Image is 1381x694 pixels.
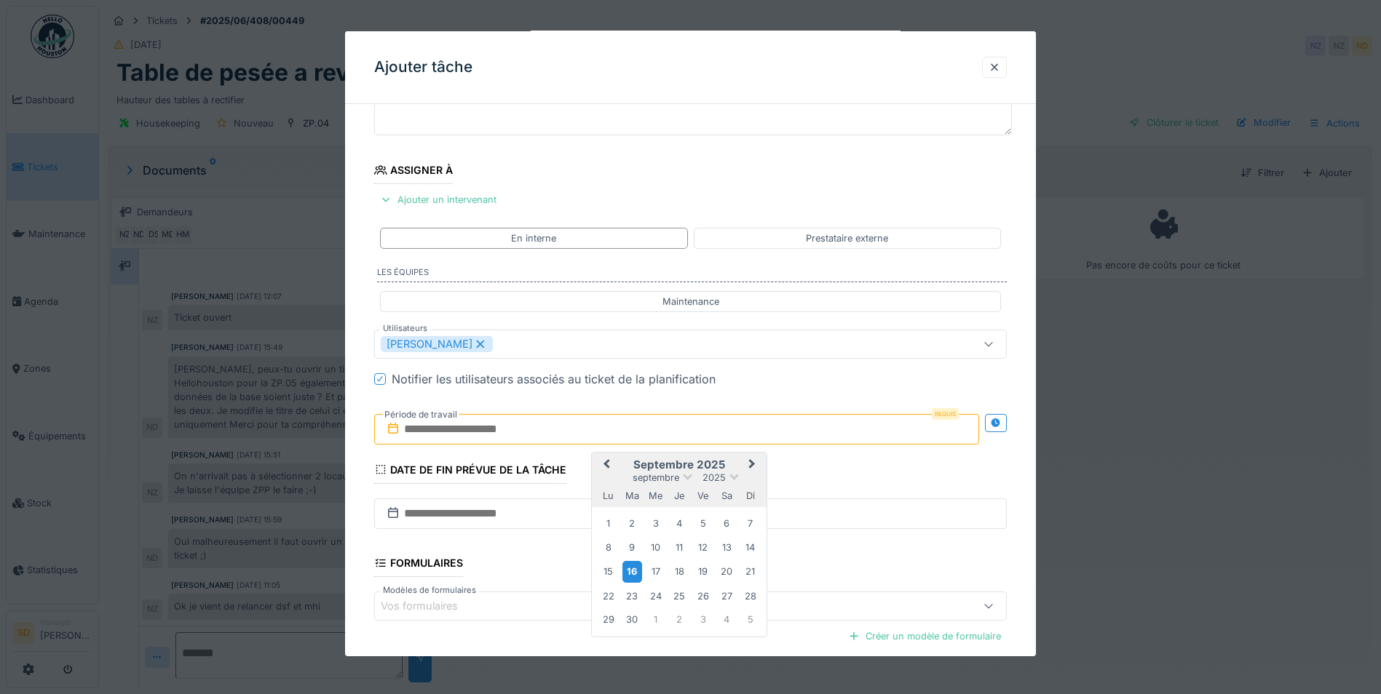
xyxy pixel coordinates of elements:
div: Choose lundi 15 septembre 2025 [598,562,618,581]
span: septembre [633,472,679,483]
div: lundi [598,485,618,505]
div: Choose jeudi 25 septembre 2025 [670,586,689,606]
div: Choose vendredi 19 septembre 2025 [693,562,713,581]
div: mardi [622,485,642,505]
div: Choose lundi 8 septembre 2025 [598,538,618,557]
button: Next Month [742,454,765,477]
div: Choose samedi 4 octobre 2025 [717,610,737,629]
div: jeudi [670,485,689,505]
div: Choose mardi 30 septembre 2025 [622,610,642,629]
button: Previous Month [593,454,617,477]
div: samedi [717,485,737,505]
div: Choose jeudi 2 octobre 2025 [670,610,689,629]
div: Requis [932,408,959,420]
div: mercredi [646,485,665,505]
div: Choose vendredi 3 octobre 2025 [693,610,713,629]
div: Choose lundi 1 septembre 2025 [598,514,618,533]
div: Date de fin prévue de la tâche [374,459,566,484]
div: Formulaires [374,552,463,577]
div: Choose mercredi 10 septembre 2025 [646,538,665,557]
div: Choose jeudi 4 septembre 2025 [670,514,689,533]
label: Utilisateurs [380,322,430,335]
div: Choose samedi 6 septembre 2025 [717,514,737,533]
div: Choose mardi 9 septembre 2025 [622,538,642,557]
div: Créer un modèle de formulaire [842,626,1007,646]
div: Prestataire externe [806,231,888,245]
div: Choose mardi 23 septembre 2025 [622,586,642,606]
label: Modèles de formulaires [380,584,479,597]
div: Choose mercredi 3 septembre 2025 [646,514,665,533]
div: Choose samedi 27 septembre 2025 [717,586,737,606]
div: Maintenance [662,295,719,308]
h3: Ajouter tâche [374,58,472,76]
div: Choose dimanche 7 septembre 2025 [740,514,760,533]
div: Choose mercredi 1 octobre 2025 [646,610,665,629]
div: Vos formulaires [381,598,478,614]
div: Ajouter un intervenant [374,190,502,210]
div: Choose dimanche 21 septembre 2025 [740,562,760,581]
div: Choose mardi 2 septembre 2025 [622,514,642,533]
div: vendredi [693,485,713,505]
div: Choose jeudi 11 septembre 2025 [670,538,689,557]
label: Les équipes [377,266,1007,282]
div: Choose lundi 22 septembre 2025 [598,586,618,606]
div: [PERSON_NAME] [381,336,493,352]
div: Choose vendredi 5 septembre 2025 [693,514,713,533]
div: Notifier les utilisateurs associés au ticket de la planification [392,370,716,388]
h2: septembre 2025 [592,458,767,471]
div: En interne [511,231,556,245]
div: Choose samedi 20 septembre 2025 [717,562,737,581]
div: Choose dimanche 14 septembre 2025 [740,538,760,557]
label: Période de travail [383,407,459,423]
div: Choose mercredi 17 septembre 2025 [646,562,665,581]
div: Choose mardi 16 septembre 2025 [622,561,642,582]
span: 2025 [703,472,726,483]
div: Choose samedi 13 septembre 2025 [717,538,737,557]
div: Choose lundi 29 septembre 2025 [598,610,618,629]
div: Choose vendredi 12 septembre 2025 [693,538,713,557]
div: Choose vendredi 26 septembre 2025 [693,586,713,606]
div: Choose mercredi 24 septembre 2025 [646,586,665,606]
div: Choose jeudi 18 septembre 2025 [670,562,689,581]
div: Choose dimanche 28 septembre 2025 [740,586,760,606]
div: Month septembre, 2025 [597,512,762,631]
div: Choose dimanche 5 octobre 2025 [740,610,760,629]
div: Données de facturation [374,652,532,677]
div: Assigner à [374,159,453,184]
div: dimanche [740,485,760,505]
